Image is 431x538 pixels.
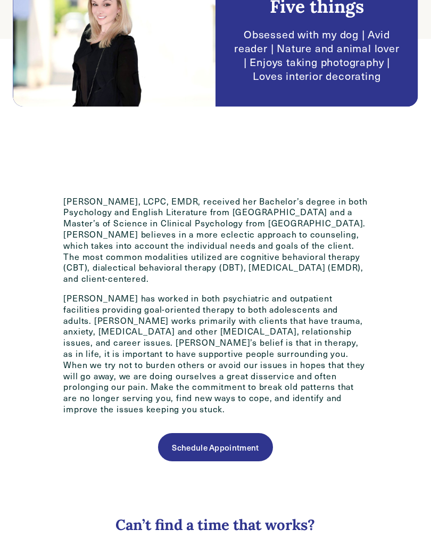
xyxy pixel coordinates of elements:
h3: Can’t find a time that works? [63,516,367,534]
p: Obsessed with my dog | Avid reader | Nature and animal lover | Enjoys taking photography | Loves ... [231,28,402,83]
a: Schedule Appointment [158,434,273,462]
p: [PERSON_NAME], LCPC, EMDR, received her Bachelor’s degree in both Psychology and English Literatu... [63,197,367,285]
p: [PERSON_NAME] has worked in both psychiatric and outpatient facilities providing goal-oriented th... [63,294,367,415]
